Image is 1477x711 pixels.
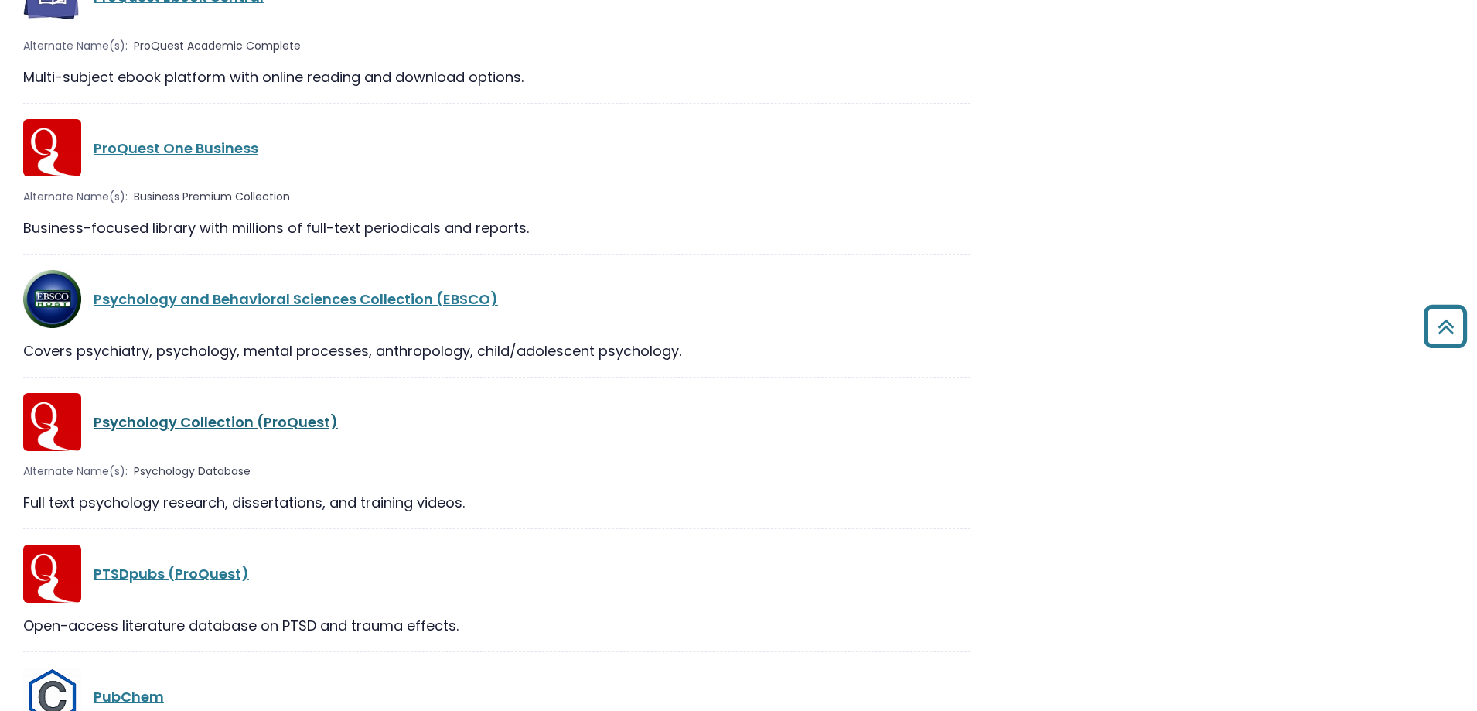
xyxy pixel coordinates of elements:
span: Business Premium Collection [134,189,290,205]
span: Alternate Name(s): [23,38,128,54]
div: Multi-subject ebook platform with online reading and download options. [23,67,970,87]
div: Covers psychiatry, psychology, mental processes, anthropology, child/adolescent psychology. [23,340,970,361]
span: Alternate Name(s): [23,189,128,205]
div: Open-access literature database on PTSD and trauma effects. [23,615,970,636]
a: PubChem [94,687,164,706]
a: PTSDpubs (ProQuest) [94,564,249,583]
span: Psychology Database [134,463,251,480]
a: Psychology Collection (ProQuest) [94,412,338,432]
a: Psychology and Behavioral Sciences Collection (EBSCO) [94,289,498,309]
a: Back to Top [1417,312,1473,340]
span: Alternate Name(s): [23,463,128,480]
a: ProQuest One Business [94,138,258,158]
span: ProQuest Academic Complete [134,38,301,54]
div: Business-focused library with millions of full-text periodicals and reports. [23,217,970,238]
div: Full text psychology research, dissertations, and training videos. [23,492,970,513]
